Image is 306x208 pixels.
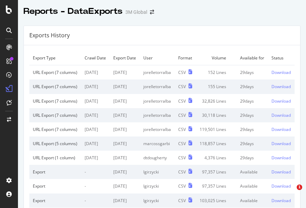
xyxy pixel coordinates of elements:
[81,122,110,136] td: [DATE]
[196,94,237,108] td: 32,826 Lines
[81,94,110,108] td: [DATE]
[140,179,175,193] td: lgirzycki
[196,179,237,193] td: 97,357 Lines
[81,65,110,80] td: [DATE]
[271,98,291,104] a: Download
[33,69,78,75] div: URL Export (7 columns)
[81,136,110,151] td: [DATE]
[196,108,237,122] td: 30,118 Lines
[140,122,175,136] td: jorelletorralba
[81,193,110,208] td: -
[81,165,110,179] td: -
[178,183,186,189] div: CSV
[178,112,186,118] div: CSV
[240,169,265,175] div: Available
[240,183,265,189] div: Available
[110,136,140,151] td: [DATE]
[237,122,268,136] td: 29 days
[33,198,78,204] div: Export
[297,185,302,190] span: 1
[33,126,78,132] div: URL Export (7 columns)
[196,151,237,165] td: 4,376 Lines
[237,94,268,108] td: 29 days
[150,10,154,15] div: arrow-right-arrow-left
[110,151,140,165] td: [DATE]
[23,6,123,17] div: Reports - DataExports
[110,51,140,65] td: Export Date
[271,183,291,189] a: Download
[110,108,140,122] td: [DATE]
[110,165,140,179] td: [DATE]
[178,169,186,175] div: CSV
[140,136,175,151] td: marcossgarbi
[81,51,110,65] td: Crawl Date
[271,198,291,204] a: Download
[81,79,110,94] td: [DATE]
[237,136,268,151] td: 29 days
[240,198,265,204] div: Available
[33,155,78,161] div: URL Export (1 column)
[33,169,78,175] div: Export
[271,155,291,161] a: Download
[110,193,140,208] td: [DATE]
[178,84,186,89] div: CSV
[196,136,237,151] td: 118,857 Lines
[178,141,186,146] div: CSV
[271,169,291,175] a: Download
[271,112,291,118] a: Download
[33,112,78,118] div: URL Export (7 columns)
[33,183,78,189] div: Export
[196,65,237,80] td: 152 Lines
[110,179,140,193] td: [DATE]
[29,51,81,65] td: Export Type
[237,65,268,80] td: 29 days
[237,151,268,165] td: 29 days
[33,98,78,104] div: URL Export (7 columns)
[237,51,268,65] td: Available for
[140,79,175,94] td: jorelletorralba
[196,165,237,179] td: 97,357 Lines
[178,155,186,161] div: CSV
[33,84,78,89] div: URL Export (7 columns)
[140,51,175,65] td: User
[110,122,140,136] td: [DATE]
[196,51,237,65] td: Volume
[81,151,110,165] td: [DATE]
[271,126,291,132] a: Download
[271,84,291,89] a: Download
[196,193,237,208] td: 103,025 Lines
[196,79,237,94] td: 155 Lines
[175,51,196,65] td: Format
[110,94,140,108] td: [DATE]
[283,185,299,201] iframe: Intercom live chat
[110,79,140,94] td: [DATE]
[81,108,110,122] td: [DATE]
[196,122,237,136] td: 119,501 Lines
[178,69,186,75] div: CSV
[81,179,110,193] td: -
[140,94,175,108] td: jorelletorralba
[33,141,78,146] div: URL Export (5 columns)
[268,51,295,65] td: Status
[110,65,140,80] td: [DATE]
[140,193,175,208] td: lgirzycki
[140,108,175,122] td: jorelletorralba
[237,79,268,94] td: 29 days
[178,198,186,204] div: CSV
[140,165,175,179] td: lgirzycki
[140,65,175,80] td: jorelletorralba
[140,151,175,165] td: dtdougherty
[271,69,291,75] a: Download
[271,141,291,146] a: Download
[178,98,186,104] div: CSV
